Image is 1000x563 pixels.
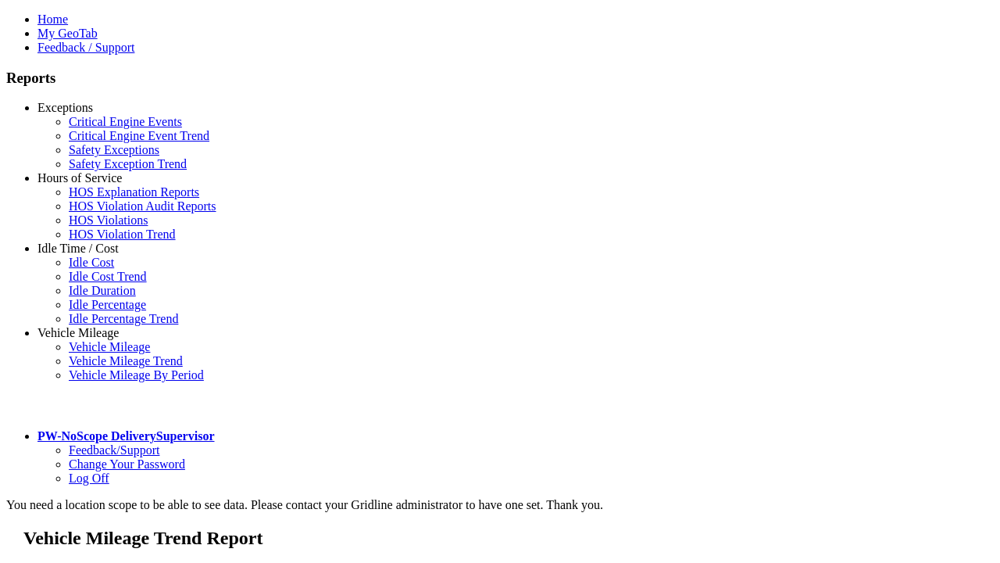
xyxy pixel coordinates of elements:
a: HOS Explanation Reports [69,185,199,199]
a: Idle Cost [69,256,114,269]
div: You need a location scope to be able to see data. Please contact your Gridline administrator to h... [6,498,994,512]
a: Idle Duration [69,284,136,297]
a: Idle Cost Trend [69,270,147,283]
a: My GeoTab [37,27,98,40]
a: PW-NoScope DeliverySupervisor [37,429,214,443]
a: Vehicle Mileage [37,326,119,339]
a: HOS Violation Trend [69,228,176,241]
a: Vehicle Mileage [69,340,150,353]
a: Safety Exceptions [69,143,159,156]
a: Hours of Service [37,171,122,185]
h3: Reports [6,70,994,87]
a: Log Off [69,472,109,485]
a: Home [37,13,68,26]
a: HOS Violations [69,213,148,227]
a: Safety Exception Trend [69,157,187,170]
a: HOS Violation Audit Reports [69,199,216,213]
a: Critical Engine Event Trend [69,129,209,142]
a: Change Your Password [69,457,185,471]
h2: Vehicle Mileage Trend Report [23,528,994,549]
a: Idle Time / Cost [37,242,119,255]
a: Exceptions [37,101,93,114]
a: Idle Percentage [69,298,146,311]
a: Idle Percentage Trend [69,312,178,325]
a: Critical Engine Events [69,115,182,128]
a: Vehicle Mileage By Period [69,368,204,382]
a: Feedback/Support [69,443,159,457]
a: Feedback / Support [37,41,134,54]
a: Vehicle Mileage Trend [69,354,183,368]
